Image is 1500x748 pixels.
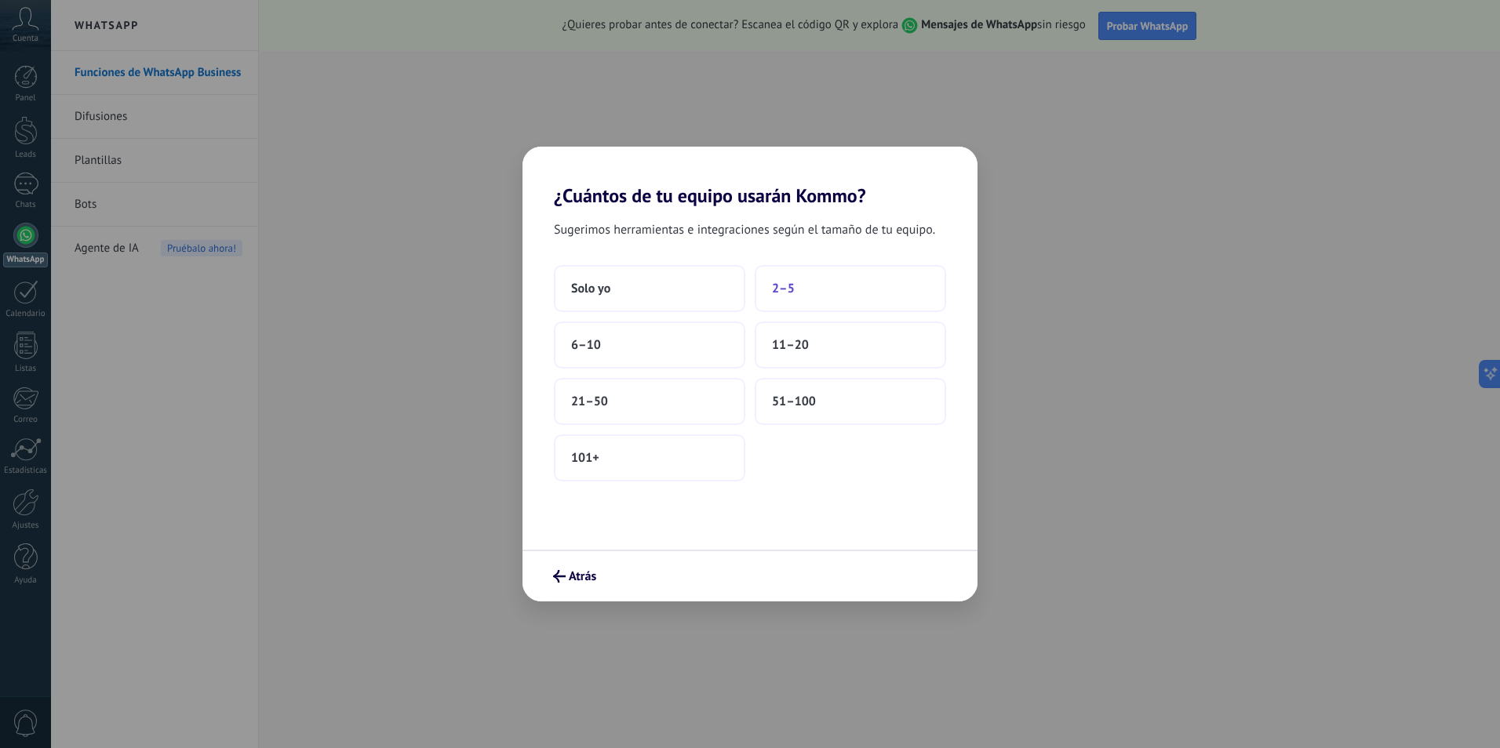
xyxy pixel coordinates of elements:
[554,378,745,425] button: 21–50
[772,281,795,296] span: 2–5
[571,394,608,409] span: 21–50
[571,450,599,466] span: 101+
[755,265,946,312] button: 2–5
[569,571,596,582] span: Atrás
[546,563,603,590] button: Atrás
[554,434,745,481] button: 101+
[755,378,946,425] button: 51–100
[554,321,745,369] button: 6–10
[554,220,935,240] span: Sugerimos herramientas e integraciones según el tamaño de tu equipo.
[772,394,816,409] span: 51–100
[571,337,601,353] span: 6–10
[571,281,610,296] span: Solo yo
[755,321,946,369] button: 11–20
[554,265,745,312] button: Solo yo
[522,147,978,207] h2: ¿Cuántos de tu equipo usarán Kommo?
[772,337,809,353] span: 11–20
